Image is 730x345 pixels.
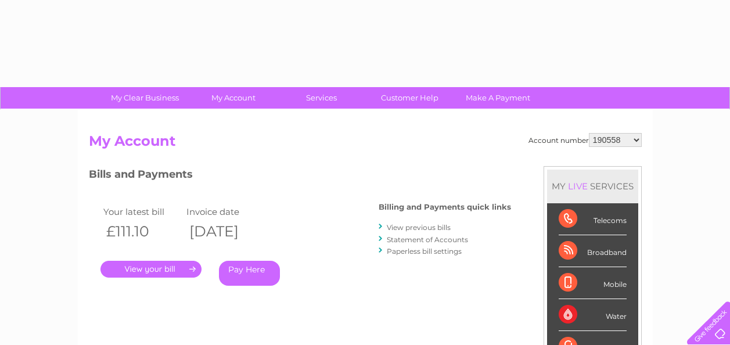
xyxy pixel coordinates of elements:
a: . [100,261,202,278]
a: My Account [185,87,281,109]
div: LIVE [566,181,590,192]
div: Broadband [559,235,627,267]
th: £111.10 [100,220,184,243]
div: Telecoms [559,203,627,235]
a: View previous bills [387,223,451,232]
div: MY SERVICES [547,170,638,203]
a: My Clear Business [97,87,193,109]
h3: Bills and Payments [89,166,511,186]
div: Water [559,299,627,331]
th: [DATE] [184,220,267,243]
td: Invoice date [184,204,267,220]
div: Mobile [559,267,627,299]
a: Services [274,87,369,109]
a: Paperless bill settings [387,247,462,256]
div: Account number [528,133,642,147]
a: Statement of Accounts [387,235,468,244]
a: Make A Payment [450,87,546,109]
td: Your latest bill [100,204,184,220]
h2: My Account [89,133,642,155]
a: Customer Help [362,87,458,109]
h4: Billing and Payments quick links [379,203,511,211]
a: Pay Here [219,261,280,286]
